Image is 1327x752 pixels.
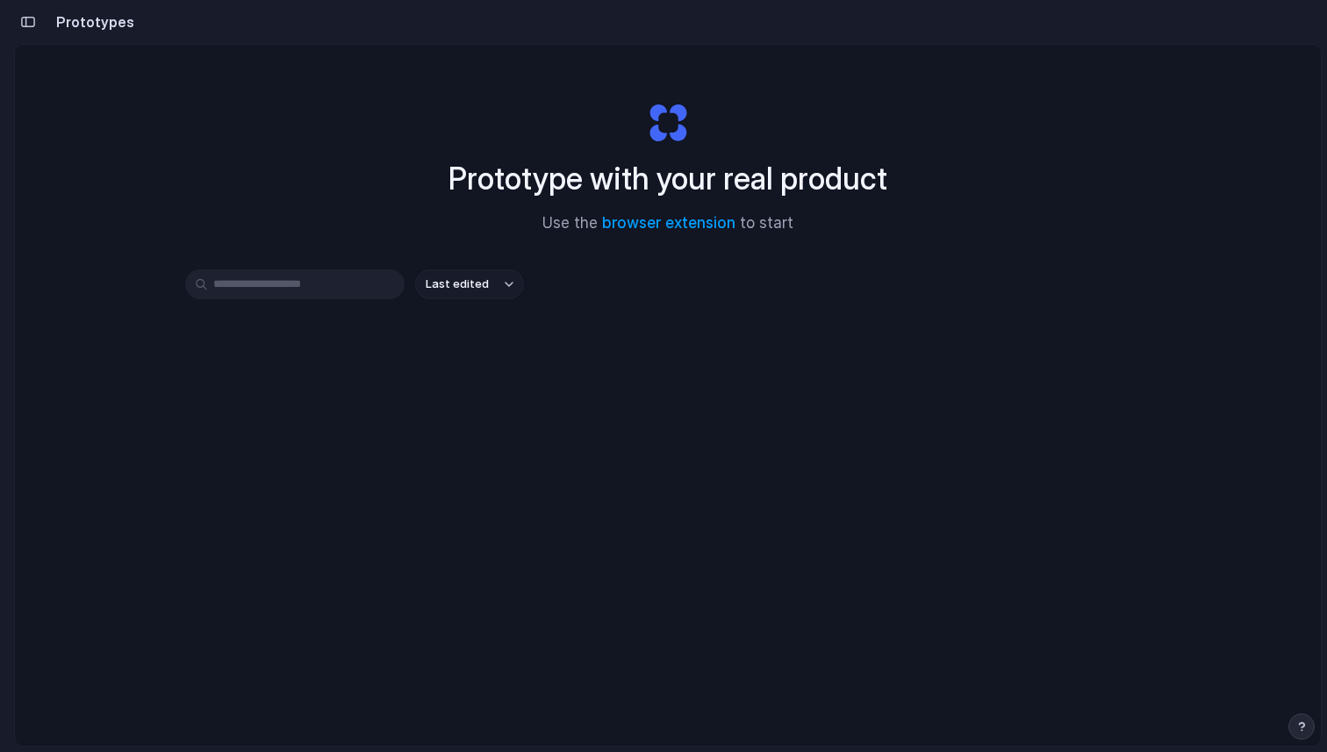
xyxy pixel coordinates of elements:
[542,212,793,235] span: Use the to start
[448,155,887,202] h1: Prototype with your real product
[415,269,524,299] button: Last edited
[49,11,134,32] h2: Prototypes
[426,276,489,293] span: Last edited
[602,214,735,232] a: browser extension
